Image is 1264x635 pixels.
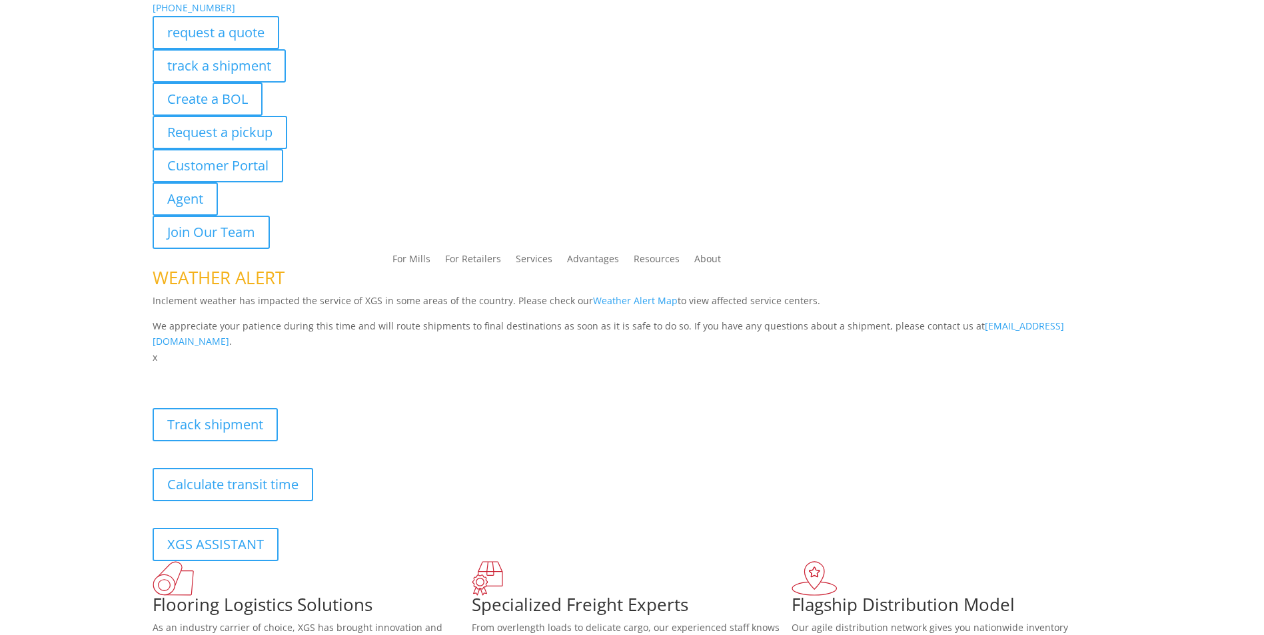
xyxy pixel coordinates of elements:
a: Customer Portal [153,149,283,182]
a: About [694,254,721,269]
a: track a shipment [153,49,286,83]
img: xgs-icon-total-supply-chain-intelligence-red [153,561,194,596]
a: [PHONE_NUMBER] [153,1,235,14]
a: Track shipment [153,408,278,441]
b: Visibility, transparency, and control for your entire supply chain. [153,367,450,380]
img: xgs-icon-flagship-distribution-model-red [792,561,838,596]
a: Advantages [567,254,619,269]
h1: Specialized Freight Experts [472,596,792,620]
a: For Retailers [445,254,501,269]
a: For Mills [392,254,430,269]
a: Calculate transit time [153,468,313,501]
a: Resources [634,254,680,269]
span: WEATHER ALERT [153,266,285,290]
img: xgs-icon-focused-on-flooring-red [472,561,503,596]
p: We appreciate your patience during this time and will route shipments to final destinations as so... [153,318,1112,350]
a: XGS ASSISTANT [153,528,279,561]
h1: Flooring Logistics Solutions [153,596,472,620]
a: request a quote [153,16,279,49]
p: x [153,349,1112,365]
a: Join Our Team [153,216,270,249]
a: Agent [153,182,218,216]
h1: Flagship Distribution Model [792,596,1111,620]
a: Request a pickup [153,116,287,149]
a: Create a BOL [153,83,263,116]
a: Services [516,254,552,269]
a: Weather Alert Map [593,294,678,307]
p: Inclement weather has impacted the service of XGS in some areas of the country. Please check our ... [153,293,1112,318]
